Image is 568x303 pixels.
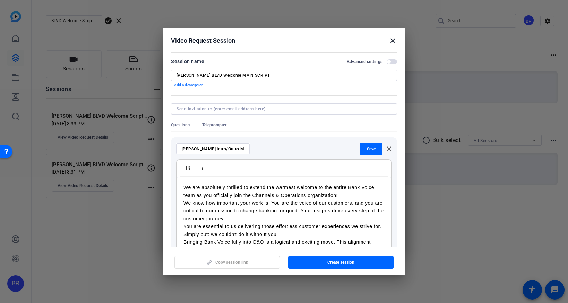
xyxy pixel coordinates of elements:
[183,238,385,261] p: Bringing Bank Voice fully into C&O is a logical and exciting move. This alignment strengthens our...
[360,143,382,155] button: Save
[202,122,226,128] span: Teleprompter
[347,59,382,65] h2: Advanced settings
[171,122,190,128] span: Questions
[171,57,204,66] div: Session name
[177,73,391,78] input: Enter Session Name
[171,36,397,45] div: Video Request Session
[177,106,389,112] input: Send invitation to (enter email address here)
[389,36,397,45] mat-icon: close
[171,82,397,88] p: + Add a description
[367,146,376,152] span: Save
[183,222,385,238] p: You are essential to us delivering those effortless customer experiences we strive for. Simply pu...
[183,199,385,222] p: We know how important your work is. You are the voice of our customers, and you are critical to o...
[196,161,209,175] button: Italic (⌘I)
[183,184,385,199] p: We are absolutely thrilled to extend the warmest welcome to the entire Bank Voice team as you off...
[288,256,394,269] button: Create session
[181,161,195,175] button: Bold (⌘B)
[327,260,354,265] span: Create session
